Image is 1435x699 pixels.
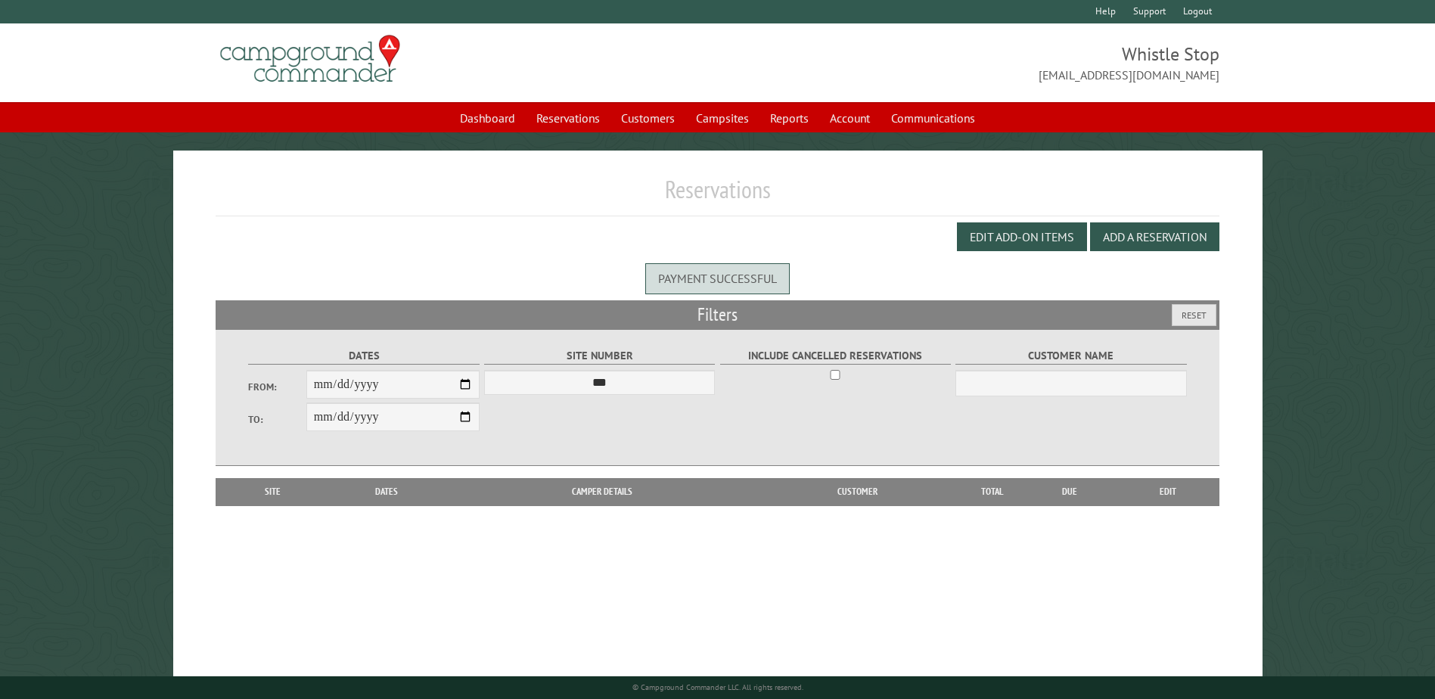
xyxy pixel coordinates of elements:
[821,104,879,132] a: Account
[248,347,479,365] label: Dates
[1022,478,1117,505] th: Due
[961,478,1022,505] th: Total
[718,42,1219,84] span: Whistle Stop [EMAIL_ADDRESS][DOMAIN_NAME]
[1117,478,1219,505] th: Edit
[645,263,790,294] div: Payment successful
[452,478,753,505] th: Camper Details
[612,104,684,132] a: Customers
[484,347,715,365] label: Site Number
[753,478,961,505] th: Customer
[720,347,951,365] label: Include Cancelled Reservations
[761,104,818,132] a: Reports
[248,412,306,427] label: To:
[632,682,803,692] small: © Campground Commander LLC. All rights reserved.
[1172,304,1216,326] button: Reset
[957,222,1087,251] button: Edit Add-on Items
[527,104,609,132] a: Reservations
[223,478,321,505] th: Site
[882,104,984,132] a: Communications
[216,30,405,89] img: Campground Commander
[451,104,524,132] a: Dashboard
[248,380,306,394] label: From:
[322,478,452,505] th: Dates
[1090,222,1219,251] button: Add a Reservation
[216,300,1219,329] h2: Filters
[687,104,758,132] a: Campsites
[216,175,1219,216] h1: Reservations
[955,347,1186,365] label: Customer Name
